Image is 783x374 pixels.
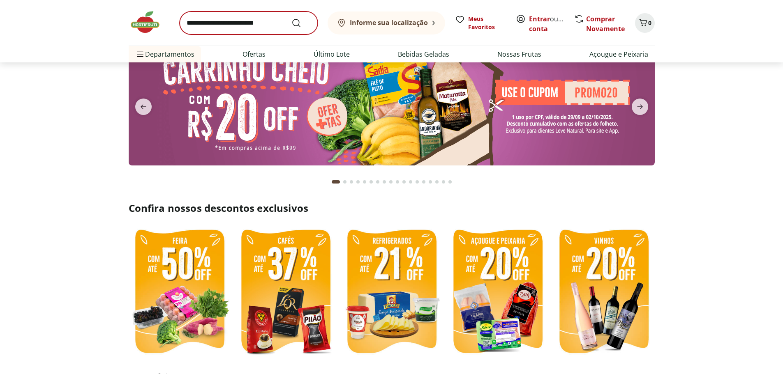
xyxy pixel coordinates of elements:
h2: Confira nossos descontos exclusivos [129,202,655,215]
button: Go to page 18 from fs-carousel [447,172,453,192]
a: Entrar [529,14,550,23]
img: refrigerados [341,225,443,360]
button: Go to page 6 from fs-carousel [368,172,374,192]
button: Go to page 7 from fs-carousel [374,172,381,192]
a: Bebidas Geladas [398,49,449,59]
button: Go to page 10 from fs-carousel [394,172,401,192]
a: Último Lote [314,49,350,59]
img: Hortifruti [129,10,170,34]
button: Go to page 3 from fs-carousel [348,172,355,192]
button: Go to page 5 from fs-carousel [361,172,368,192]
button: Go to page 9 from fs-carousel [388,172,394,192]
button: Informe sua localização [328,11,445,34]
button: Go to page 12 from fs-carousel [407,172,414,192]
button: Go to page 11 from fs-carousel [401,172,407,192]
button: Carrinho [635,13,655,33]
img: resfriados [447,225,549,360]
button: Go to page 14 from fs-carousel [420,172,427,192]
button: next [625,99,655,115]
b: Informe sua localização [350,18,428,27]
a: Meus Favoritos [455,15,506,31]
span: Departamentos [135,44,194,64]
button: Go to page 2 from fs-carousel [342,172,348,192]
a: Ofertas [243,49,266,59]
span: Meus Favoritos [468,15,506,31]
button: Go to page 8 from fs-carousel [381,172,388,192]
span: 0 [648,19,651,27]
button: previous [129,99,158,115]
a: Criar conta [529,14,574,33]
img: feira [129,225,231,360]
button: Go to page 17 from fs-carousel [440,172,447,192]
span: ou [529,14,566,34]
img: cupom [129,38,655,165]
button: Go to page 15 from fs-carousel [427,172,434,192]
button: Go to page 4 from fs-carousel [355,172,361,192]
a: Açougue e Peixaria [589,49,648,59]
a: Nossas Frutas [497,49,541,59]
button: Menu [135,44,145,64]
a: Comprar Novamente [586,14,625,33]
button: Submit Search [291,18,311,28]
input: search [180,11,318,34]
button: Go to page 16 from fs-carousel [434,172,440,192]
img: vinhos [553,225,655,360]
button: Current page from fs-carousel [330,172,342,192]
img: café [235,225,337,360]
button: Go to page 13 from fs-carousel [414,172,420,192]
